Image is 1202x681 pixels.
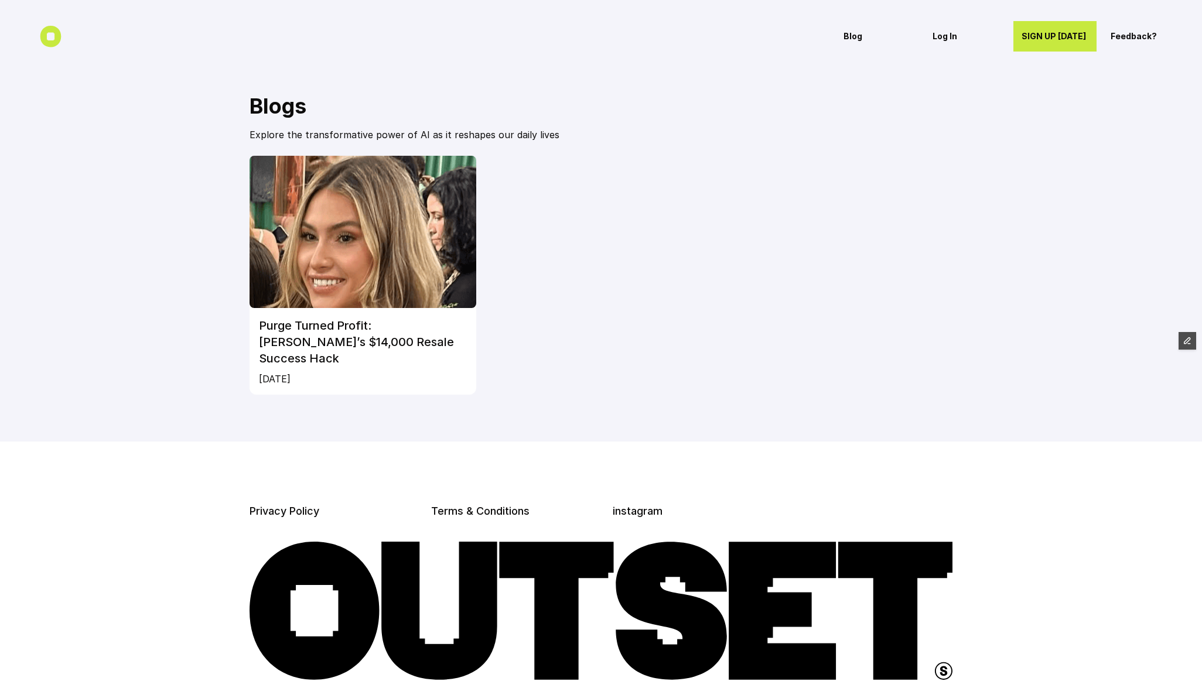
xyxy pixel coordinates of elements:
[250,156,476,395] a: Purge Turned Profit: [PERSON_NAME]’s $14,000 Resale Success Hack[DATE]
[835,21,918,52] a: Blog
[259,372,467,385] p: [DATE]
[933,32,999,42] p: Log In
[250,128,648,141] p: Explore the transformative power of AI as it reshapes our daily lives
[431,505,530,517] a: Terms & Conditions
[613,505,663,517] a: instagram
[1022,32,1088,42] p: SIGN UP [DATE]
[924,21,1008,52] a: Log In
[1013,21,1097,52] a: SIGN UP [DATE]
[259,317,467,367] h6: Purge Turned Profit: [PERSON_NAME]’s $14,000 Resale Success Hack
[250,94,648,119] h2: Blogs
[844,32,910,42] p: Blog
[1111,32,1177,42] p: Feedback?
[1102,21,1186,52] a: Feedback?
[250,505,319,517] a: Privacy Policy
[1179,332,1196,350] button: Edit Framer Content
